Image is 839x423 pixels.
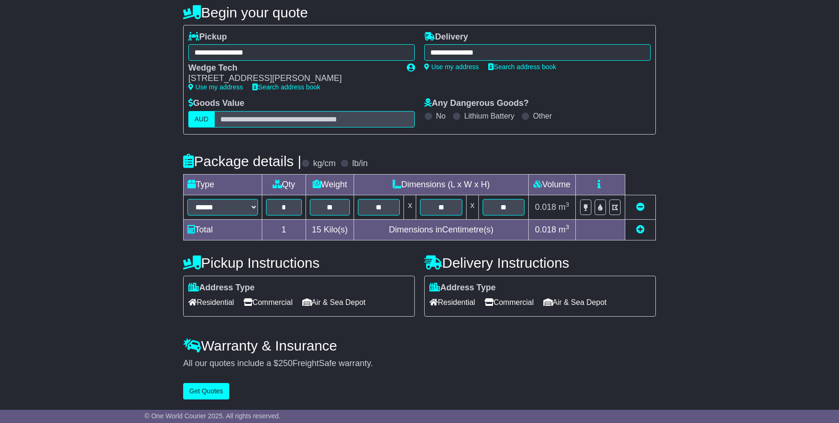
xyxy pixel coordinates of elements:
td: Dimensions in Centimetre(s) [354,219,529,240]
a: Search address book [252,83,320,91]
span: Commercial [484,295,533,310]
a: Remove this item [636,202,645,212]
span: 15 [312,225,321,234]
label: Delivery [424,32,468,42]
label: Address Type [429,283,496,293]
label: Other [533,112,552,120]
div: All our quotes include a $ FreightSafe warranty. [183,359,656,369]
h4: Pickup Instructions [183,255,415,271]
label: Any Dangerous Goods? [424,98,529,109]
h4: Delivery Instructions [424,255,656,271]
td: Total [184,219,262,240]
span: 0.018 [535,225,556,234]
label: No [436,112,445,120]
td: Weight [306,174,354,195]
label: Goods Value [188,98,244,109]
td: Dimensions (L x W x H) [354,174,529,195]
span: m [558,225,569,234]
span: Commercial [243,295,292,310]
label: lb/in [352,159,368,169]
div: [STREET_ADDRESS][PERSON_NAME] [188,73,397,84]
span: m [558,202,569,212]
a: Add new item [636,225,645,234]
span: Residential [429,295,475,310]
button: Get Quotes [183,383,229,399]
h4: Warranty & Insurance [183,338,656,353]
a: Search address book [488,63,556,71]
span: Air & Sea Depot [302,295,366,310]
td: Kilo(s) [306,219,354,240]
span: Air & Sea Depot [543,295,607,310]
td: x [404,195,416,219]
div: Wedge Tech [188,63,397,73]
td: Qty [262,174,306,195]
label: Address Type [188,283,255,293]
label: Lithium Battery [464,112,515,120]
label: kg/cm [313,159,336,169]
sup: 3 [565,201,569,208]
td: 1 [262,219,306,240]
a: Use my address [424,63,479,71]
td: Volume [528,174,575,195]
td: x [466,195,478,219]
span: Residential [188,295,234,310]
span: 0.018 [535,202,556,212]
h4: Package details | [183,153,301,169]
label: AUD [188,111,215,128]
a: Use my address [188,83,243,91]
td: Type [184,174,262,195]
span: 250 [278,359,292,368]
label: Pickup [188,32,227,42]
sup: 3 [565,223,569,231]
span: © One World Courier 2025. All rights reserved. [145,412,281,420]
h4: Begin your quote [183,5,656,20]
